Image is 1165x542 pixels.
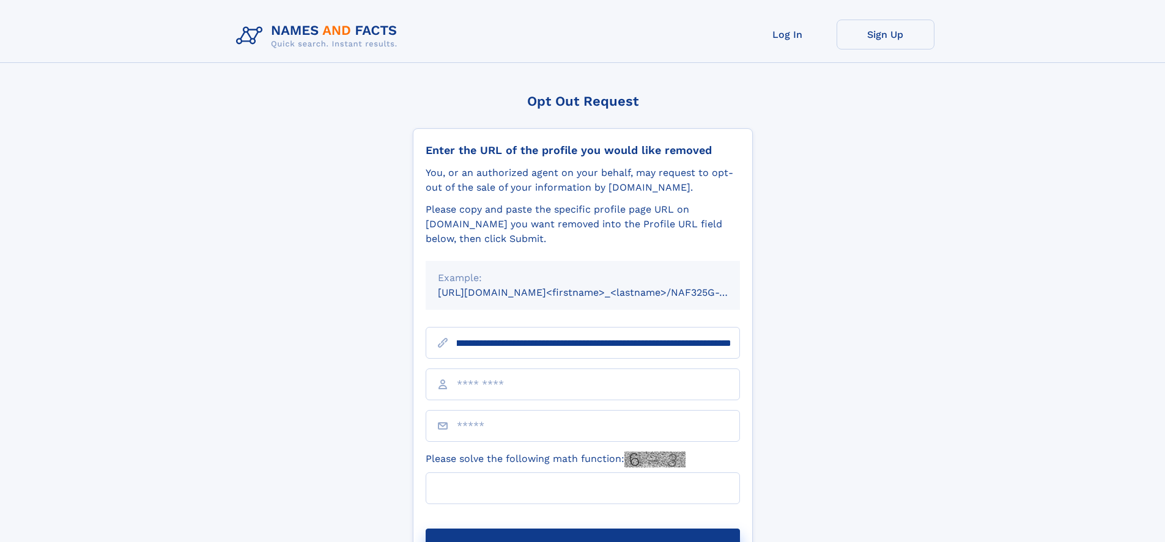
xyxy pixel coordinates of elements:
[426,202,740,246] div: Please copy and paste the specific profile page URL on [DOMAIN_NAME] you want removed into the Pr...
[426,452,686,467] label: Please solve the following math function:
[438,271,728,285] div: Example:
[426,166,740,195] div: You, or an authorized agent on your behalf, may request to opt-out of the sale of your informatio...
[438,287,763,298] small: [URL][DOMAIN_NAME]<firstname>_<lastname>/NAF325G-xxxxxxxx
[231,20,407,53] img: Logo Names and Facts
[426,144,740,157] div: Enter the URL of the profile you would like removed
[837,20,934,49] a: Sign Up
[739,20,837,49] a: Log In
[413,93,753,109] div: Opt Out Request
